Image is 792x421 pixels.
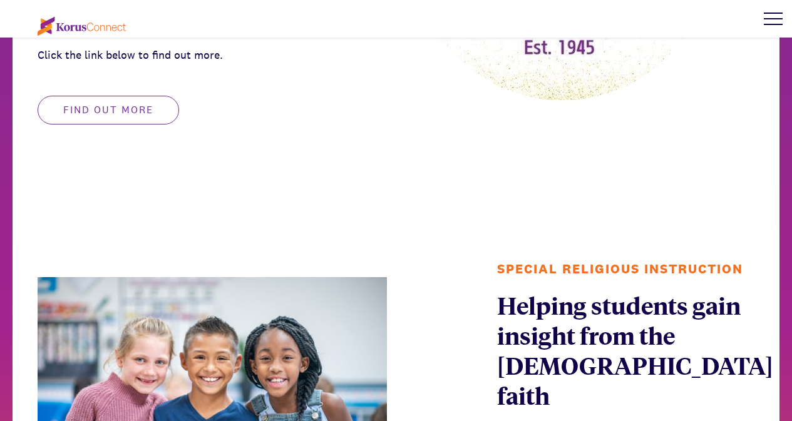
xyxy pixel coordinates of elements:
button: Find out more [38,96,179,124]
div: Special Religious Instruction [497,260,754,278]
a: Find out more [38,104,179,115]
div: Click the link below to find out more. [38,46,295,64]
div: Helping students gain insight from the [DEMOGRAPHIC_DATA] faith [497,290,754,410]
img: korus-connect%2Fc5177985-88d5-491d-9cd7-4a1febad1357_logo.svg [38,17,126,36]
